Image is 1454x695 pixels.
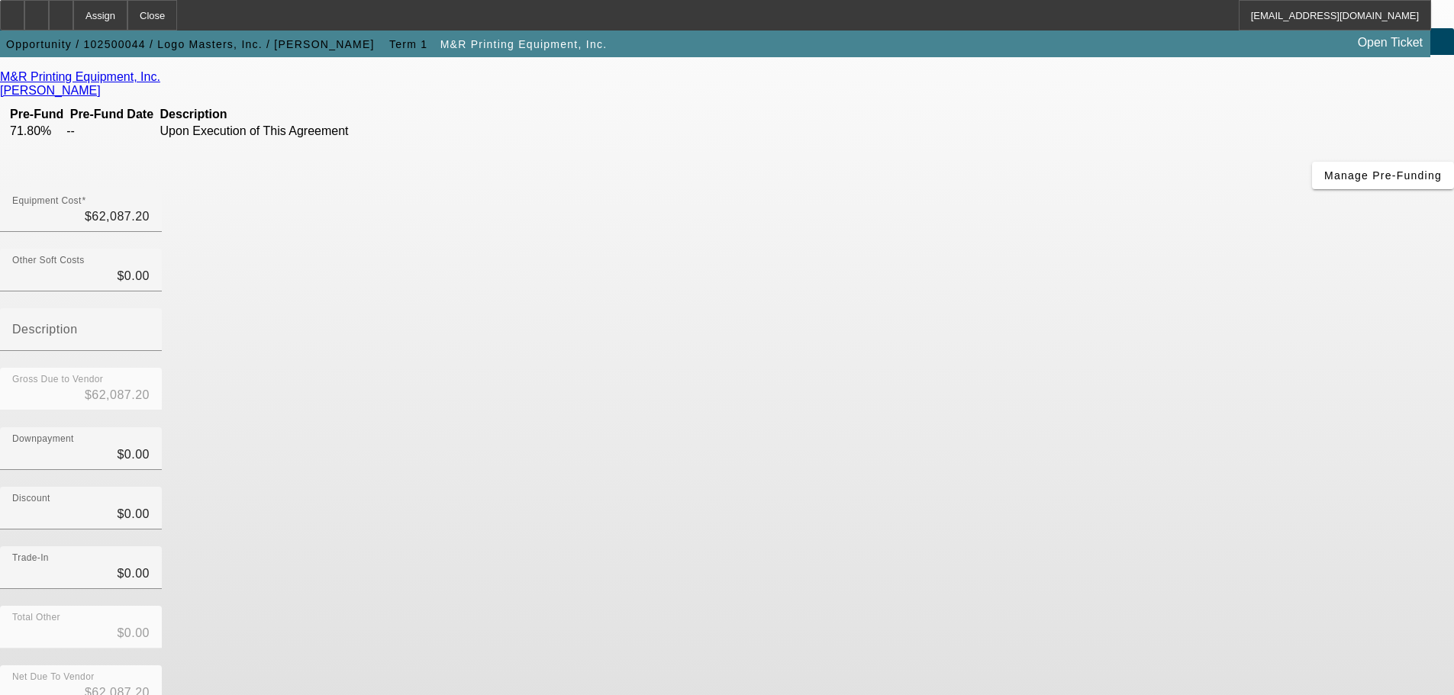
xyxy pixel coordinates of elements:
[9,124,64,139] td: 71.80%
[66,124,157,139] td: --
[12,375,103,385] mat-label: Gross Due to Vendor
[440,38,608,50] span: M&R Printing Equipment, Inc.
[437,31,611,58] button: M&R Printing Equipment, Inc.
[12,494,50,504] mat-label: Discount
[1312,162,1454,189] button: Manage Pre-Funding
[12,553,49,563] mat-label: Trade-In
[1324,169,1442,182] span: Manage Pre-Funding
[389,38,427,50] span: Term 1
[6,38,375,50] span: Opportunity / 102500044 / Logo Masters, Inc. / [PERSON_NAME]
[160,107,380,122] th: Description
[66,107,157,122] th: Pre-Fund Date
[12,613,60,623] mat-label: Total Other
[1352,30,1429,56] a: Open Ticket
[12,323,78,336] mat-label: Description
[12,672,95,682] mat-label: Net Due To Vendor
[12,196,82,206] mat-label: Equipment Cost
[384,31,433,58] button: Term 1
[160,124,380,139] td: Upon Execution of This Agreement
[12,434,74,444] mat-label: Downpayment
[9,107,64,122] th: Pre-Fund
[12,256,85,265] mat-label: Other Soft Costs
